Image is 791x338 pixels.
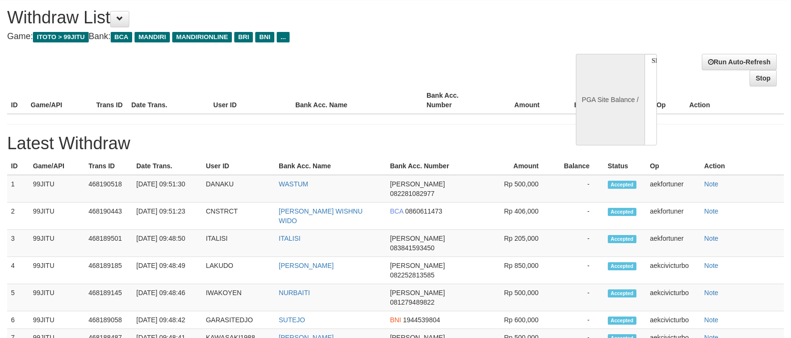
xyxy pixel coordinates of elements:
a: [PERSON_NAME] [279,262,333,269]
span: BRI [234,32,253,42]
td: 99JITU [29,230,85,257]
th: Game/API [27,87,93,114]
td: 468189145 [84,284,132,311]
span: BNI [390,316,401,324]
td: 99JITU [29,284,85,311]
span: Accepted [608,235,636,243]
td: 468189058 [84,311,132,329]
span: 082281082977 [390,190,434,197]
span: 082252813585 [390,271,434,279]
a: Note [704,207,718,215]
h1: Latest Withdraw [7,134,784,153]
span: MANDIRI [135,32,170,42]
td: - [553,203,604,230]
div: PGA Site Balance / [576,54,645,145]
a: ITALISI [279,235,301,242]
a: WASTUM [279,180,308,188]
td: aekcivicturbo [646,311,700,329]
td: 468189501 [84,230,132,257]
span: [PERSON_NAME] [390,180,445,188]
span: Accepted [608,289,636,297]
td: Rp 500,000 [493,284,553,311]
td: Rp 500,000 [493,175,553,203]
a: Stop [749,70,777,86]
td: IWAKOYEN [202,284,275,311]
td: 99JITU [29,175,85,203]
a: NURBAITI [279,289,310,297]
span: MANDIRIONLINE [172,32,232,42]
td: aekcivicturbo [646,284,700,311]
td: - [553,311,604,329]
td: [DATE] 09:48:50 [133,230,202,257]
td: [DATE] 09:48:49 [133,257,202,284]
span: Accepted [608,208,636,216]
span: 083841593450 [390,244,434,252]
td: aekcivicturbo [646,257,700,284]
td: aekfortuner [646,175,700,203]
td: aekfortuner [646,230,700,257]
span: [PERSON_NAME] [390,289,445,297]
a: Note [704,180,718,188]
th: Amount [488,87,554,114]
a: [PERSON_NAME] WISHNU WIDO [279,207,363,225]
span: Accepted [608,317,636,325]
th: Bank Acc. Name [275,157,386,175]
th: Date Trans. [133,157,202,175]
th: Date Trans. [127,87,209,114]
td: - [553,284,604,311]
th: Action [700,157,784,175]
span: Accepted [608,181,636,189]
th: Trans ID [84,157,132,175]
th: Bank Acc. Number [423,87,489,114]
td: CNSTRCT [202,203,275,230]
td: DANAKU [202,175,275,203]
th: ID [7,87,27,114]
a: Note [704,235,718,242]
td: [DATE] 09:51:23 [133,203,202,230]
td: Rp 406,000 [493,203,553,230]
td: 5 [7,284,29,311]
td: ITALISI [202,230,275,257]
td: - [553,175,604,203]
span: ITOTO > 99JITU [33,32,89,42]
span: Accepted [608,262,636,270]
th: Op [646,157,700,175]
td: 3 [7,230,29,257]
span: [PERSON_NAME] [390,235,445,242]
th: ID [7,157,29,175]
th: User ID [202,157,275,175]
td: LAKUDO [202,257,275,284]
td: Rp 850,000 [493,257,553,284]
td: - [553,230,604,257]
td: Rp 205,000 [493,230,553,257]
td: 468190518 [84,175,132,203]
span: [PERSON_NAME] [390,262,445,269]
td: 1 [7,175,29,203]
span: 0860611473 [405,207,442,215]
a: Note [704,316,718,324]
th: Bank Acc. Name [291,87,423,114]
td: 99JITU [29,257,85,284]
th: Game/API [29,157,85,175]
h4: Game: Bank: [7,32,518,41]
a: SUTEJO [279,316,305,324]
a: Note [704,289,718,297]
td: 99JITU [29,203,85,230]
td: [DATE] 09:48:46 [133,284,202,311]
th: Action [686,87,784,114]
a: Run Auto-Refresh [702,54,777,70]
th: Balance [553,157,604,175]
td: 99JITU [29,311,85,329]
td: 468190443 [84,203,132,230]
h1: Withdraw List [7,8,518,27]
th: Status [604,157,646,175]
span: BCA [111,32,132,42]
span: ... [277,32,290,42]
span: 081279489822 [390,298,434,306]
td: 2 [7,203,29,230]
td: [DATE] 09:51:30 [133,175,202,203]
th: Op [653,87,686,114]
td: GARASITEDJO [202,311,275,329]
th: User ID [209,87,291,114]
th: Balance [554,87,614,114]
